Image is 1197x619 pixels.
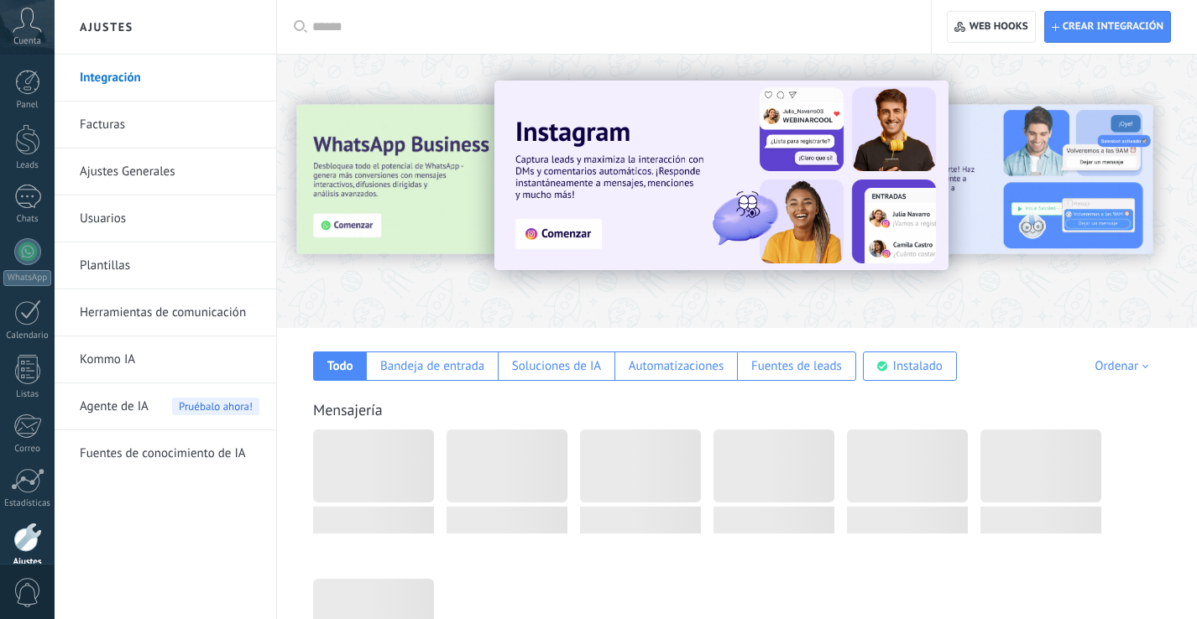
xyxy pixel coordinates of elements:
a: Integración [80,55,259,101]
img: Slide 1 [494,81,949,270]
span: Crear integración [1063,20,1163,34]
a: Ajustes Generales [80,148,259,195]
a: Facturas [80,101,259,148]
div: Automatizaciones [629,358,724,374]
li: Agente de IA [55,383,276,430]
div: Estadísticas [3,498,52,509]
li: Facturas [55,101,276,148]
a: Plantillas [80,242,259,289]
div: Correo [3,444,52,455]
a: Herramientas de comunicación [80,289,259,336]
a: Kommo IA [80,336,259,383]
a: Usuarios [80,195,259,242]
a: Fuentes de conocimiento de IA [80,430,259,477]
div: Listas [3,389,52,400]
span: Pruébalo ahora! [172,398,259,415]
span: Web hooks [970,20,1028,34]
li: Plantillas [55,242,276,289]
button: Web hooks [947,11,1035,43]
div: Ajustes [3,557,52,568]
li: Herramientas de comunicación [55,289,276,336]
div: Bandeja de entrada [380,358,484,374]
a: Agente de IA Pruébalo ahora! [80,383,259,430]
button: Crear integración [1044,11,1171,43]
img: Slide 2 [795,105,1153,254]
img: Slide 3 [297,105,655,254]
div: Ordenar [1095,358,1154,374]
div: Panel [3,100,52,111]
div: Instalado [893,358,943,374]
div: Leads [3,160,52,171]
div: Todo [327,358,353,374]
a: Mensajería [313,400,383,419]
div: Fuentes de leads [751,358,842,374]
li: Fuentes de conocimiento de IA [55,430,276,476]
li: Integración [55,55,276,101]
li: Ajustes Generales [55,148,276,195]
div: WhatsApp [3,270,51,286]
span: Cuenta [13,36,41,47]
span: Agente de IA [80,383,149,430]
div: Calendario [3,330,52,341]
li: Kommo IA [55,336,276,383]
li: Usuarios [55,195,276,242]
div: Soluciones de IA [512,358,601,374]
div: Chats [3,214,52,225]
